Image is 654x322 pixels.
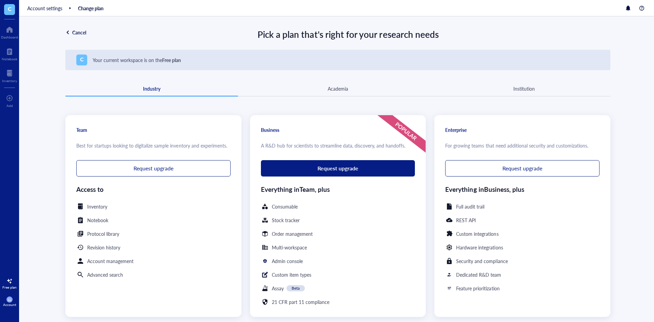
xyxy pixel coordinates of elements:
[328,85,348,92] div: Academia
[3,303,16,307] div: Account
[261,160,415,177] button: Request upgrade
[299,185,315,194] b: Team
[261,185,415,194] div: Everything in , plus
[261,126,415,134] div: Business
[78,5,104,11] div: Change plan
[87,216,108,224] div: Notebook
[1,35,18,39] div: Dashboard
[72,29,86,35] div: Cancel
[93,56,181,64] div: Your current workspace is on the
[272,257,303,265] div: Admin console
[272,244,307,251] div: Multi-workspace
[445,126,599,134] div: Enterprise
[272,216,300,224] div: Stock tracker
[456,230,498,237] div: Custom integrations
[8,297,11,302] span: LL
[27,5,62,11] a: Account settings
[87,257,134,265] div: Account management
[76,185,231,194] div: Access to
[87,244,120,251] div: Revision history
[87,271,123,278] div: Advanced search
[456,271,501,278] div: Dedicated R&D team
[292,286,300,291] div: Beta
[76,160,231,177] button: Request upgrade
[445,160,599,177] button: Request upgrade
[6,104,13,108] div: Add
[65,29,86,35] a: Cancel
[272,285,284,292] div: Assay
[2,285,17,289] div: Free plan
[2,46,17,61] a: Notebook
[502,165,542,171] span: Request upgrade
[456,257,508,265] div: Security and compliance
[445,142,599,149] div: For growing teams that need additional security and customizations.
[134,165,173,171] span: Request upgrade
[272,271,311,278] div: Custom item types
[8,4,12,13] span: C
[272,298,329,306] div: 21 CFR part 11 compliance
[86,27,610,42] div: Pick a plan that's right for your research needs
[456,285,499,292] div: Feature prioritization
[272,230,313,237] div: Order management
[456,216,476,224] div: REST API
[513,85,535,92] div: Institution
[2,79,17,83] div: Inventory
[456,244,503,251] div: Hardware integrations
[2,68,17,83] a: Inventory
[272,203,298,210] div: Consumable
[261,142,415,149] div: A R&D hub for scientists to streamline data, discovery, and handoffs.
[76,126,231,134] div: Team
[484,185,509,194] b: Business
[162,57,181,63] b: Free plan
[87,230,119,237] div: Protocol library
[377,115,426,153] img: Popular banner
[445,185,599,194] div: Everything in , plus
[76,142,231,149] div: Best for startups looking to digitalize sample inventory and experiments.
[87,203,107,210] div: Inventory
[456,203,484,210] div: Full audit trail
[1,24,18,39] a: Dashboard
[317,165,358,171] span: Request upgrade
[143,85,160,92] div: Industry
[80,55,84,63] span: C
[2,57,17,61] div: Notebook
